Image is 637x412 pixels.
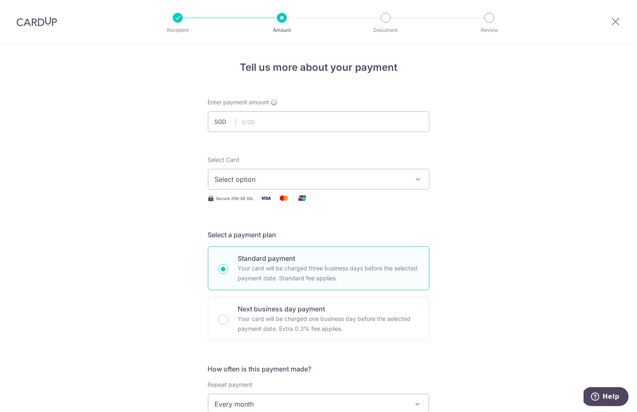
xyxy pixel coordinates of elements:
[216,195,254,202] span: Secure 256-bit SSL
[276,193,292,203] img: Mastercard
[208,230,429,240] h5: Select a payment plan
[208,156,240,163] span: translation missing: en.payables.payment_networks.credit_card.summary.labels.select_card
[238,314,419,334] p: Your card will be charged one business day before the selected payment date. Extra 0.3% fee applies.
[584,387,629,408] iframe: Opens a widget where you can find more information
[17,17,57,27] img: CardUp
[147,26,208,34] p: Recipient
[238,263,419,283] p: Your card will be charged three business days before the selected payment date. Standard fee appl...
[355,26,416,34] p: Document
[208,98,270,106] span: Enter payment amount
[208,364,429,374] h5: How often is this payment made?
[208,169,429,190] button: Select option
[258,193,274,203] img: Visa
[459,26,520,34] p: Review
[215,118,236,126] span: SGD
[238,304,419,314] p: Next business day payment
[215,174,408,184] span: Select option
[208,111,429,132] input: 0.00
[251,26,313,34] p: Amount
[208,381,253,389] label: Repeat payment
[208,60,429,75] h4: Tell us more about your payment
[294,193,310,203] img: Union Pay
[238,253,419,263] p: Standard payment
